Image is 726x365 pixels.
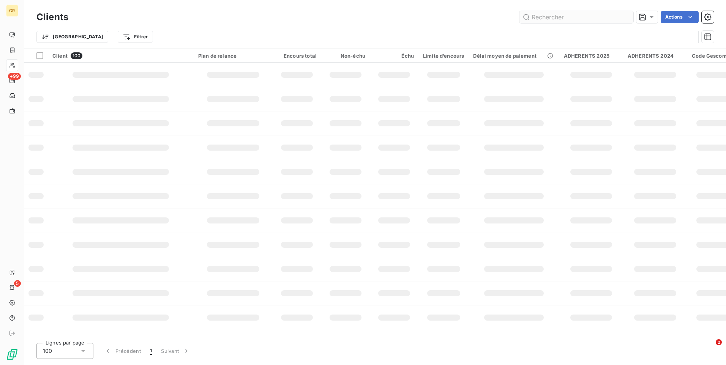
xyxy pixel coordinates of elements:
[326,53,365,59] div: Non-échu
[700,339,718,357] iframe: Intercom live chat
[156,343,195,359] button: Suivant
[661,11,699,23] button: Actions
[6,74,18,87] a: +99
[277,53,317,59] div: Encours total
[150,347,152,355] span: 1
[118,31,153,43] button: Filtrer
[473,53,554,59] div: Délai moyen de paiement
[198,53,268,59] div: Plan de relance
[14,280,21,287] span: 5
[519,11,633,23] input: Rechercher
[71,52,82,59] span: 100
[8,73,21,80] span: +99
[145,343,156,359] button: 1
[36,10,68,24] h3: Clients
[52,53,68,59] span: Client
[564,53,619,59] div: ADHERENTS 2025
[6,348,18,360] img: Logo LeanPay
[99,343,145,359] button: Précédent
[6,5,18,17] div: GR
[43,347,52,355] span: 100
[716,339,722,345] span: 2
[423,53,464,59] div: Limite d’encours
[628,53,683,59] div: ADHERENTS 2024
[374,53,414,59] div: Échu
[36,31,108,43] button: [GEOGRAPHIC_DATA]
